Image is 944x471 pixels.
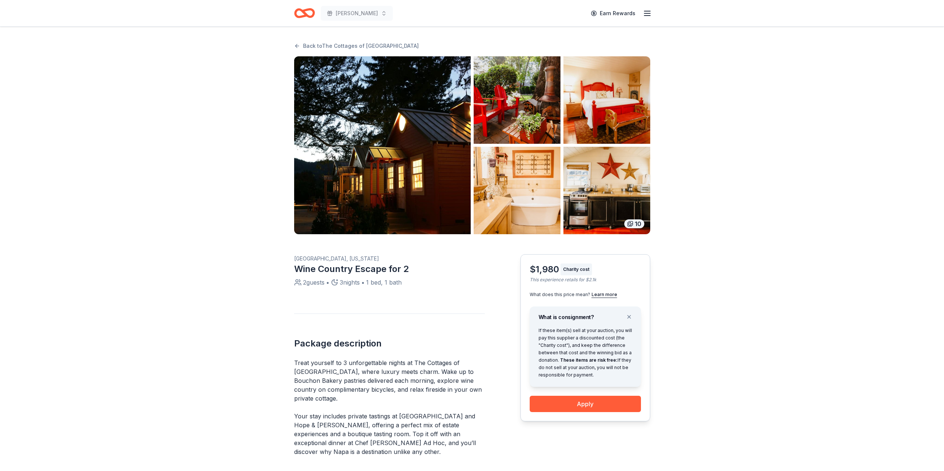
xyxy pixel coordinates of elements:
div: $1,980 [530,263,559,275]
button: Apply [530,396,641,412]
div: [GEOGRAPHIC_DATA], [US_STATE] [294,254,485,263]
p: Your stay includes private tastings at [GEOGRAPHIC_DATA] and Hope & [PERSON_NAME], offering a per... [294,412,485,456]
p: Treat yourself to 3 unforgettable nights at The Cottages of [GEOGRAPHIC_DATA], where luxury meets... [294,358,485,403]
span: These items are risk free: [560,357,618,363]
div: • [326,278,329,287]
div: 1 bed, 1 bath [366,278,402,287]
img: Listing photo [294,56,471,234]
img: Listing photo [563,56,650,144]
a: Back toThe Cottages of [GEOGRAPHIC_DATA] [294,42,419,50]
button: [PERSON_NAME] [321,6,393,21]
div: 10 [624,219,644,228]
div: Wine Country Escape for 2 [294,263,485,275]
span: If these item(s) sell at your auction, you will pay this supplier a discounted cost (the "Charity... [539,328,632,378]
div: • [361,278,365,287]
div: What does this price mean? [530,292,641,298]
img: Listing photo [563,147,650,234]
a: Earn Rewards [586,7,640,20]
img: Listing photo [474,56,560,144]
span: [PERSON_NAME] [336,9,378,18]
div: 2 guests [303,278,325,287]
h2: Package description [294,338,485,349]
div: Charity cost [560,263,592,275]
span: What is consignment? [539,314,594,320]
button: Listing photoListing photoListing photoListing photoListing photo10 [294,56,650,234]
button: Learn more [592,292,617,298]
div: 3 nights [340,278,360,287]
img: Listing photo [474,147,560,234]
a: Home [294,4,315,22]
div: This experience retails for $2.1k [530,277,641,283]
